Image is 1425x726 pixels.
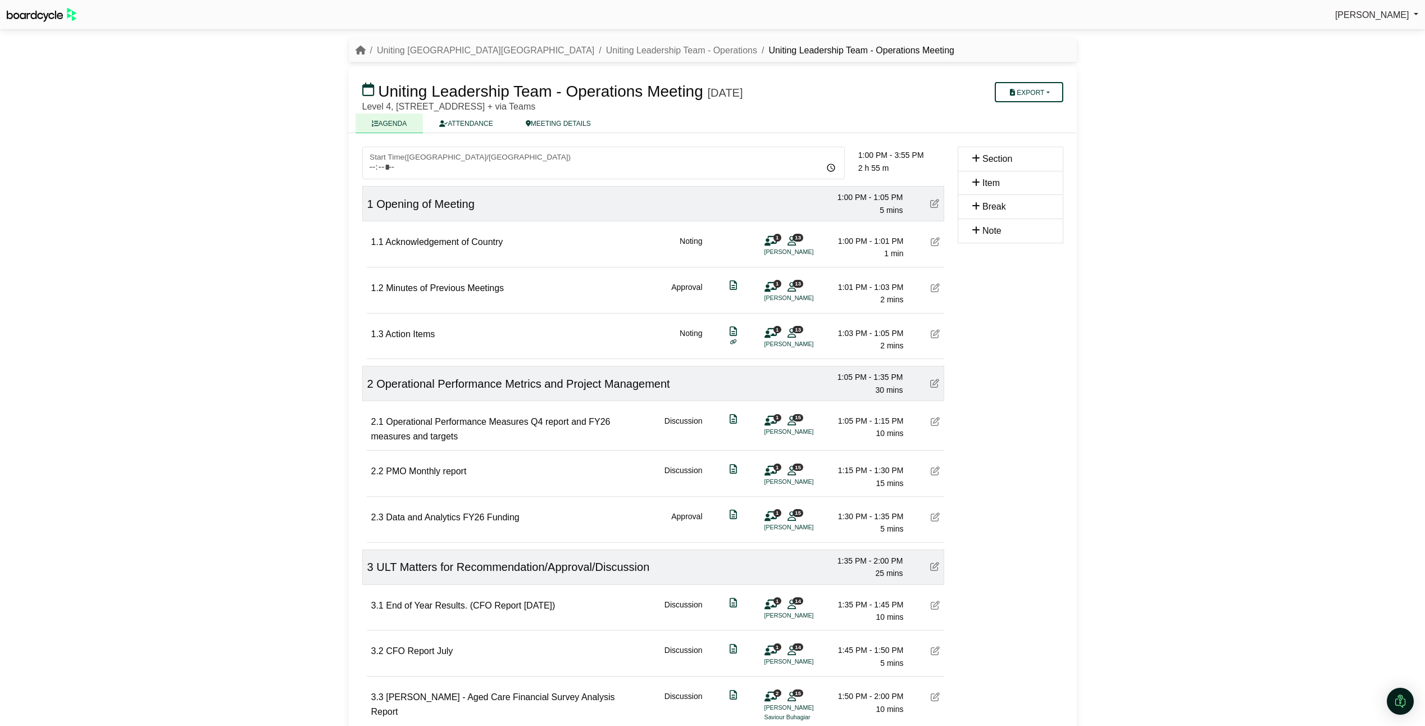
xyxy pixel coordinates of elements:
[423,114,509,133] a: ATTENDANCE
[773,280,781,287] span: 1
[793,509,803,516] span: 15
[371,692,384,702] span: 3.3
[773,689,781,697] span: 2
[764,477,849,487] li: [PERSON_NAME]
[773,597,781,605] span: 1
[708,86,743,99] div: [DATE]
[793,280,803,287] span: 13
[825,191,903,203] div: 1:00 PM - 1:05 PM
[371,283,384,293] span: 1.2
[764,611,849,620] li: [PERSON_NAME]
[793,597,803,605] span: 14
[793,326,803,333] span: 13
[386,646,453,656] span: CFO Report July
[982,178,1000,188] span: Item
[664,690,703,722] div: Discussion
[764,523,849,532] li: [PERSON_NAME]
[793,643,803,651] span: 14
[876,479,903,488] span: 15 mins
[386,512,519,522] span: Data and Analytics FY26 Funding
[764,427,849,437] li: [PERSON_NAME]
[371,237,384,247] span: 1.1
[764,703,849,713] li: [PERSON_NAME]
[371,417,611,441] span: Operational Performance Measures Q4 report and FY26 measures and targets
[876,705,903,714] span: 10 mins
[995,82,1063,102] button: Export
[876,612,903,621] span: 10 mins
[773,643,781,651] span: 1
[371,692,615,716] span: [PERSON_NAME] - Aged Care Financial Survey Analysis Report
[386,283,504,293] span: Minutes of Previous Meetings
[371,329,384,339] span: 1.3
[793,414,803,421] span: 15
[764,247,849,257] li: [PERSON_NAME]
[376,561,649,573] span: ULT Matters for Recommendation/Approval/Discussion
[509,114,607,133] a: MEETING DETAILS
[680,235,702,260] div: Noting
[680,327,702,352] div: Noting
[880,524,903,533] span: 5 mins
[773,326,781,333] span: 1
[367,198,374,210] span: 1
[880,295,903,304] span: 2 mins
[982,202,1006,211] span: Break
[764,339,849,349] li: [PERSON_NAME]
[764,293,849,303] li: [PERSON_NAME]
[880,659,903,668] span: 5 mins
[793,464,803,471] span: 15
[664,415,703,443] div: Discussion
[793,234,803,241] span: 13
[825,235,904,247] div: 1:00 PM - 1:01 PM
[1335,8,1418,22] a: [PERSON_NAME]
[876,429,903,438] span: 10 mins
[356,43,954,58] nav: breadcrumb
[664,644,703,669] div: Discussion
[367,561,374,573] span: 3
[884,249,903,258] span: 1 min
[773,509,781,516] span: 1
[664,598,703,624] div: Discussion
[875,569,903,578] span: 25 mins
[825,464,904,477] div: 1:15 PM - 1:30 PM
[858,149,944,161] div: 1:00 PM - 3:55 PM
[371,512,384,522] span: 2.3
[825,281,904,293] div: 1:01 PM - 1:03 PM
[825,598,904,611] div: 1:35 PM - 1:45 PM
[982,226,1001,235] span: Note
[858,164,889,173] span: 2 h 55 m
[825,415,904,427] div: 1:05 PM - 1:15 PM
[386,466,466,476] span: PMO Monthly report
[671,281,702,306] div: Approval
[825,510,904,523] div: 1:30 PM - 1:35 PM
[875,385,903,394] span: 30 mins
[371,417,384,426] span: 2.1
[1387,688,1414,715] div: Open Intercom Messenger
[671,510,702,536] div: Approval
[367,378,374,390] span: 2
[880,206,903,215] span: 5 mins
[7,8,76,22] img: BoardcycleBlackGreen-aaafeed430059cb809a45853b8cf6d952af9d84e6e89e1f1685b34bfd5cb7d64.svg
[377,46,594,55] a: Uniting [GEOGRAPHIC_DATA][GEOGRAPHIC_DATA]
[764,657,849,666] li: [PERSON_NAME]
[773,234,781,241] span: 1
[385,329,435,339] span: Action Items
[371,466,384,476] span: 2.2
[825,644,904,656] div: 1:45 PM - 1:50 PM
[376,378,670,390] span: Operational Performance Metrics and Project Management
[606,46,757,55] a: Uniting Leadership Team - Operations
[764,713,849,722] li: Saviour Buhagiar
[880,341,903,350] span: 2 mins
[386,601,555,610] span: End of Year Results. (CFO Report [DATE])
[371,601,384,610] span: 3.1
[362,102,536,111] span: Level 4, [STREET_ADDRESS] + via Teams
[825,327,904,339] div: 1:03 PM - 1:05 PM
[664,464,703,489] div: Discussion
[825,690,904,702] div: 1:50 PM - 2:00 PM
[385,237,503,247] span: Acknowledgement of Country
[825,555,903,567] div: 1:35 PM - 2:00 PM
[773,414,781,421] span: 1
[356,114,424,133] a: AGENDA
[773,464,781,471] span: 1
[982,154,1012,164] span: Section
[793,689,803,697] span: 15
